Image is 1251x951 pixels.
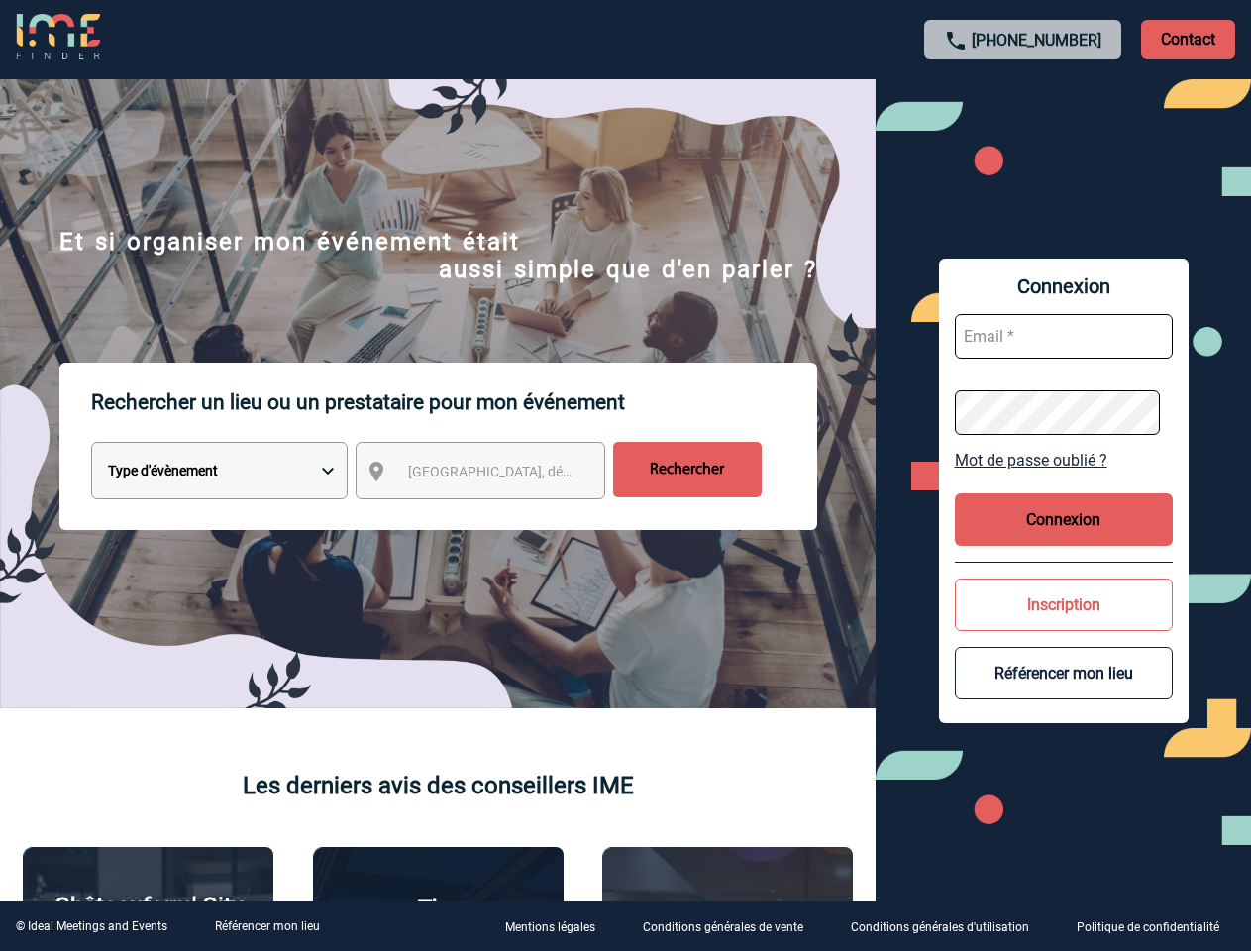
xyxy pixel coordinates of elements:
input: Rechercher [613,442,762,497]
a: Conditions générales de vente [627,917,835,936]
p: Châteauform' City [GEOGRAPHIC_DATA] [34,893,262,948]
p: Agence 2ISD [660,898,795,925]
a: Politique de confidentialité [1061,917,1251,936]
button: Inscription [955,579,1173,631]
p: Conditions générales de vente [643,921,803,935]
p: Politique de confidentialité [1077,921,1219,935]
input: Email * [955,314,1173,359]
span: Connexion [955,274,1173,298]
p: Conditions générales d'utilisation [851,921,1029,935]
p: Mentions légales [505,921,595,935]
button: Connexion [955,493,1173,546]
span: [GEOGRAPHIC_DATA], département, région... [408,464,683,479]
p: The [GEOGRAPHIC_DATA] [324,896,553,951]
a: Mentions légales [489,917,627,936]
p: Rechercher un lieu ou un prestataire pour mon événement [91,363,817,442]
a: Conditions générales d'utilisation [835,917,1061,936]
a: Mot de passe oublié ? [955,451,1173,470]
img: call-24-px.png [944,29,968,53]
a: Référencer mon lieu [215,919,320,933]
p: Contact [1141,20,1235,59]
a: [PHONE_NUMBER] [972,31,1101,50]
button: Référencer mon lieu [955,647,1173,699]
div: © Ideal Meetings and Events [16,919,167,933]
